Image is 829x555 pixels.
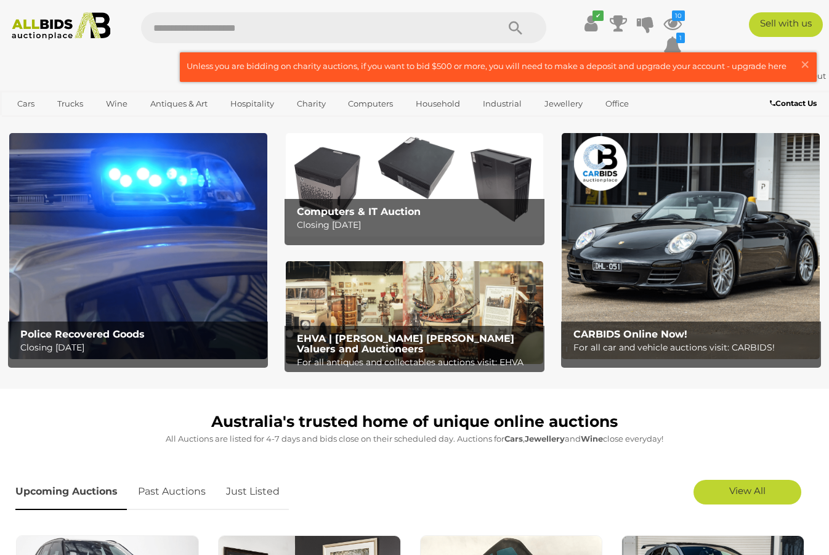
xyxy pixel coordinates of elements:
strong: Cars [504,434,523,444]
a: Computers & IT Auction Computers & IT Auction Closing [DATE] [286,133,544,236]
a: CARBIDS Online Now! CARBIDS Online Now! For all car and vehicle auctions visit: CARBIDS! [562,133,820,359]
a: 10 [663,12,682,34]
a: Sports [9,114,51,134]
span: × [799,52,811,76]
a: Industrial [475,94,530,114]
a: EHVA | Evans Hastings Valuers and Auctioneers EHVA | [PERSON_NAME] [PERSON_NAME] Valuers and Auct... [286,261,544,365]
a: ✔ [582,12,601,34]
p: Closing [DATE] [20,340,262,355]
a: Just Listed [217,474,289,510]
b: CARBIDS Online Now! [573,328,687,340]
p: For all car and vehicle auctions visit: CARBIDS! [573,340,815,355]
span: View All [729,485,766,496]
i: 1 [676,33,685,43]
b: Computers & IT Auction [297,206,421,217]
a: Cars [9,94,42,114]
i: ✔ [592,10,604,21]
a: Police Recovered Goods Police Recovered Goods Closing [DATE] [9,133,267,359]
a: Household [408,94,468,114]
a: Trucks [49,94,91,114]
a: Contact Us [770,97,820,110]
a: Computers [340,94,401,114]
a: 1 [663,34,682,57]
img: Police Recovered Goods [9,133,267,359]
p: All Auctions are listed for 4-7 days and bids close on their scheduled day. Auctions for , and cl... [15,432,814,446]
img: Computers & IT Auction [286,133,544,236]
a: Charity [289,94,334,114]
img: Allbids.com.au [6,12,116,40]
b: Police Recovered Goods [20,328,145,340]
p: Closing [DATE] [297,217,538,233]
a: Sell with us [749,12,823,37]
b: Contact Us [770,99,817,108]
h1: Australia's trusted home of unique online auctions [15,413,814,431]
a: Office [597,94,637,114]
a: Hospitality [222,94,282,114]
a: [GEOGRAPHIC_DATA] [57,114,161,134]
p: For all antiques and collectables auctions visit: EHVA [297,355,538,370]
i: 10 [672,10,685,21]
a: Past Auctions [129,474,215,510]
a: Wine [98,94,135,114]
a: Upcoming Auctions [15,474,127,510]
strong: Wine [581,434,603,444]
strong: Jewellery [525,434,565,444]
a: Antiques & Art [142,94,216,114]
button: Search [485,12,546,43]
b: EHVA | [PERSON_NAME] [PERSON_NAME] Valuers and Auctioneers [297,333,514,355]
img: CARBIDS Online Now! [562,133,820,359]
a: View All [694,480,801,504]
img: EHVA | Evans Hastings Valuers and Auctioneers [286,261,544,365]
a: Jewellery [536,94,591,114]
